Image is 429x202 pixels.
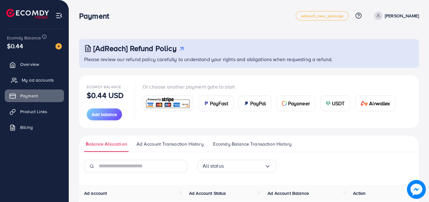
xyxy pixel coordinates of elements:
span: adreach_new_package [301,14,343,18]
span: PayPal [250,100,266,107]
a: cardAirwallex [355,95,396,111]
a: adreach_new_package [296,11,349,20]
span: PayFast [210,100,228,107]
img: card [244,101,249,106]
img: card [361,101,368,106]
h3: Payment [79,11,114,20]
span: All status [203,161,224,171]
a: My ad accounts [5,74,64,86]
span: Ad Account Status [189,190,226,196]
a: cardPayPal [239,95,271,111]
span: Product Links [20,108,47,115]
span: Ecomdy Balance [87,84,121,89]
a: [PERSON_NAME] [372,12,419,20]
img: menu [55,12,63,19]
img: card [145,96,191,110]
span: Ad account [84,190,107,196]
span: Ecomdy Balance Transaction History [213,141,292,147]
img: image [407,180,426,199]
span: Airwallex [369,100,390,107]
a: Payment [5,89,64,102]
a: Product Links [5,105,64,118]
h3: [AdReach] Refund Policy [93,44,177,53]
a: cardUSDT [320,95,350,111]
img: logo [6,9,49,19]
span: Ad Account Balance [268,190,309,196]
span: Ecomdy Balance [7,35,41,41]
span: USDT [332,100,345,107]
a: Billing [5,121,64,134]
img: card [326,101,331,106]
a: Overview [5,58,64,71]
button: Add balance [87,108,122,120]
div: Search for option [197,160,276,172]
p: [PERSON_NAME] [385,12,419,20]
span: My ad accounts [22,77,54,83]
img: card [204,101,209,106]
span: Action [353,190,366,196]
span: Balance Allocation [86,141,127,147]
img: card [282,101,287,106]
a: cardPayoneer [276,95,315,111]
span: Payoneer [288,100,310,107]
span: Billing [20,124,33,130]
span: Add balance [92,111,117,118]
span: Ad Account Transaction History [136,141,204,147]
p: Or choose another payment gate to start [142,83,401,90]
span: Payment [20,93,38,99]
p: $0.44 USD [87,91,124,99]
span: Overview [20,61,39,67]
img: image [55,43,62,49]
a: card [142,95,193,111]
span: $0.44 [7,41,23,50]
a: cardPayFast [198,95,234,111]
p: Please review our refund policy carefully to understand your rights and obligations when requesti... [84,55,415,63]
input: Search for option [224,161,264,171]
